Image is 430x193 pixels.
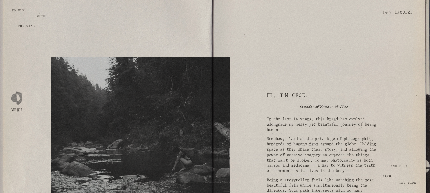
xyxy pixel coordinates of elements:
[383,10,391,15] a: 0 items in cart
[395,7,413,18] a: Inquire
[300,104,348,111] em: founder of Zephyr & Tide
[389,11,391,14] span: )
[267,136,380,174] p: Somehow, I’ve had the privilege of photographing hundreds of humans from around the globe. Holdin...
[385,11,388,14] span: 0
[267,93,380,99] h2: Hi, I’m cece.
[383,11,384,14] span: (
[267,117,380,133] p: In the last 14 years, this brand has evolved alongside my messy yet beautiful journey of being hu...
